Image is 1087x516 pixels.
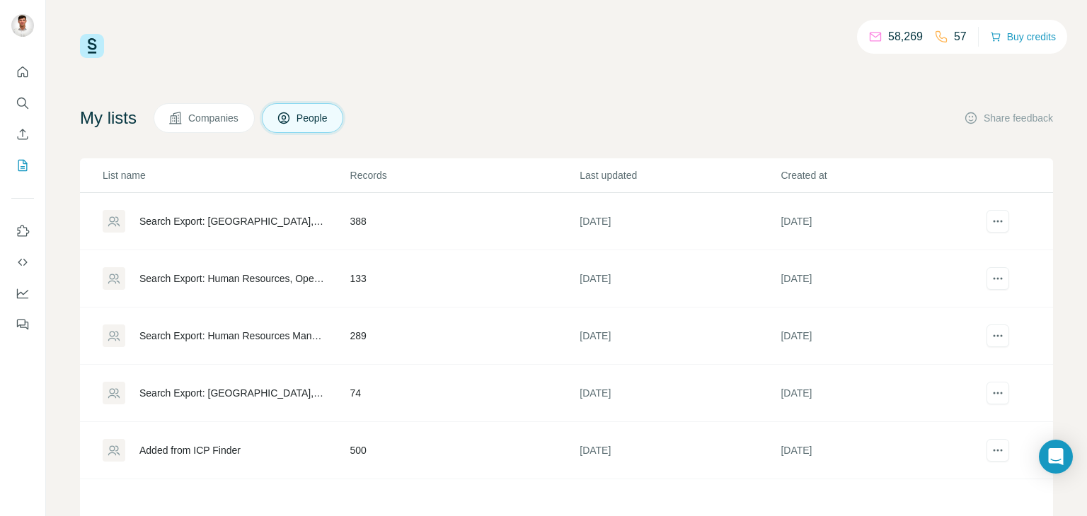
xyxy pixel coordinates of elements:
div: Open Intercom Messenger [1039,440,1073,474]
div: Search Export: Human Resources Manager, Vice President, General Manager, Senior, [GEOGRAPHIC_DATA... [139,329,326,343]
button: actions [987,324,1009,347]
button: Buy credits [990,27,1056,47]
button: My lists [11,153,34,178]
p: Created at [781,168,980,182]
td: 388 [350,193,580,250]
button: Dashboard [11,281,34,306]
button: Quick start [11,59,34,85]
img: Surfe Logo [80,34,104,58]
p: Records [350,168,579,182]
span: People [297,111,329,125]
td: [DATE] [579,307,780,365]
button: actions [987,267,1009,290]
td: [DATE] [579,193,780,250]
p: Last updated [580,168,779,182]
td: [DATE] [780,422,981,479]
button: Use Surfe API [11,250,34,275]
button: Share feedback [964,111,1053,125]
div: Search Export: [GEOGRAPHIC_DATA], Human Resources, Human Resources Manager, Head of Human Resourc... [139,386,326,400]
button: Use Surfe on LinkedIn [11,218,34,244]
td: 289 [350,307,580,365]
div: Added from ICP Finder [139,443,241,457]
p: 58,269 [888,28,923,45]
td: 74 [350,365,580,422]
button: Feedback [11,312,34,337]
h4: My lists [80,107,137,129]
td: [DATE] [579,422,780,479]
td: 500 [350,422,580,479]
button: actions [987,439,1009,462]
button: Enrich CSV [11,122,34,147]
button: Search [11,90,34,116]
p: List name [103,168,349,182]
td: [DATE] [780,307,981,365]
button: actions [987,382,1009,404]
td: [DATE] [780,250,981,307]
div: Search Export: [GEOGRAPHIC_DATA], Human Resources Manager, Talent Acquisition Specialist, Head of... [139,214,326,228]
button: actions [987,210,1009,233]
img: Avatar [11,14,34,37]
td: [DATE] [780,365,981,422]
td: [DATE] [579,365,780,422]
td: 133 [350,250,580,307]
p: 57 [954,28,967,45]
td: [DATE] [780,193,981,250]
td: [DATE] [579,250,780,307]
span: Companies [188,111,240,125]
div: Search Export: Human Resources, Operations, Operations Manager, Human Resources Manager, Senior, ... [139,271,326,286]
